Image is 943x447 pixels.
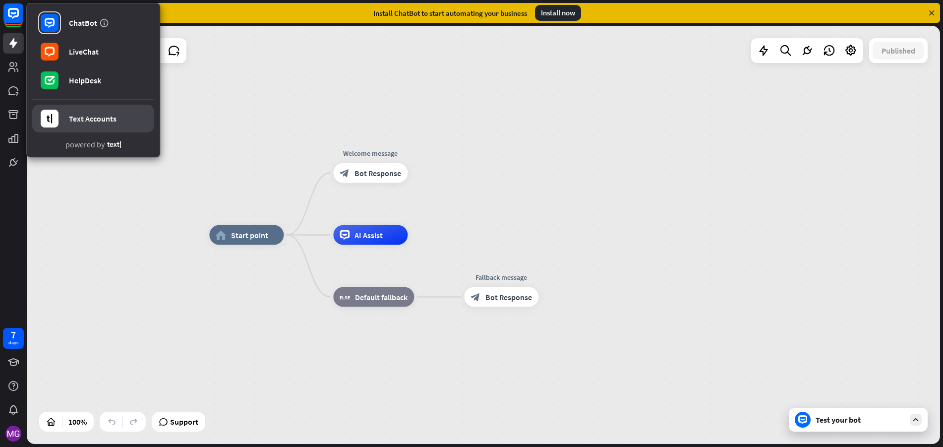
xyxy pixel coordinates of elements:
[231,230,268,240] span: Start point
[373,8,527,18] div: Install ChatBot to start automating your business
[873,42,924,60] button: Published
[8,4,38,34] button: Open LiveChat chat widget
[8,339,18,346] div: days
[816,415,905,425] div: Test your bot
[457,272,546,282] div: Fallback message
[170,414,198,430] span: Support
[3,328,24,349] a: 7 days
[65,414,90,430] div: 100%
[340,168,350,178] i: block_bot_response
[11,330,16,339] div: 7
[340,292,350,302] i: block_fallback
[355,292,408,302] span: Default fallback
[326,148,415,158] div: Welcome message
[535,5,581,21] div: Install now
[471,292,480,302] i: block_bot_response
[485,292,532,302] span: Bot Response
[354,168,401,178] span: Bot Response
[354,230,383,240] span: AI Assist
[216,230,226,240] i: home_2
